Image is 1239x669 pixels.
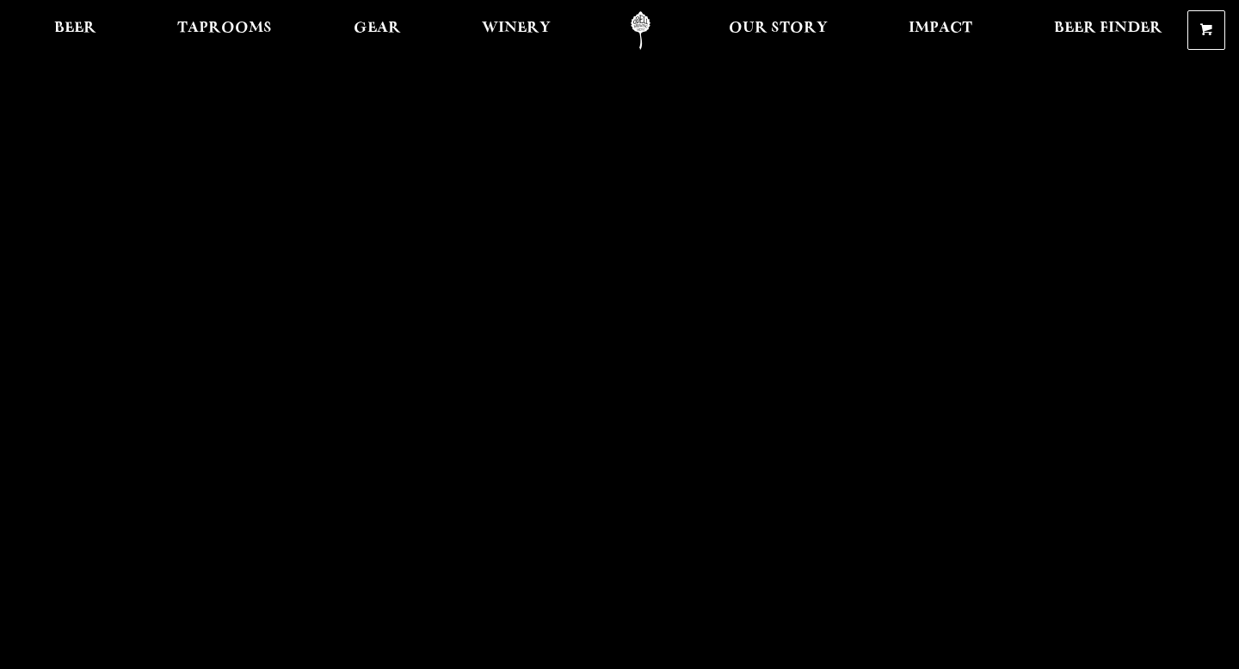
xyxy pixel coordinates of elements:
span: Our Story [729,21,828,35]
a: Beer [43,11,108,50]
a: Odell Home [608,11,673,50]
a: Beer Finder [1043,11,1174,50]
span: Taprooms [177,21,272,35]
a: Our Story [718,11,839,50]
a: Impact [897,11,983,50]
span: Gear [354,21,401,35]
a: Winery [471,11,562,50]
a: Taprooms [166,11,283,50]
span: Beer [54,21,96,35]
span: Beer Finder [1054,21,1162,35]
a: Gear [342,11,412,50]
span: Winery [482,21,551,35]
span: Impact [909,21,972,35]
